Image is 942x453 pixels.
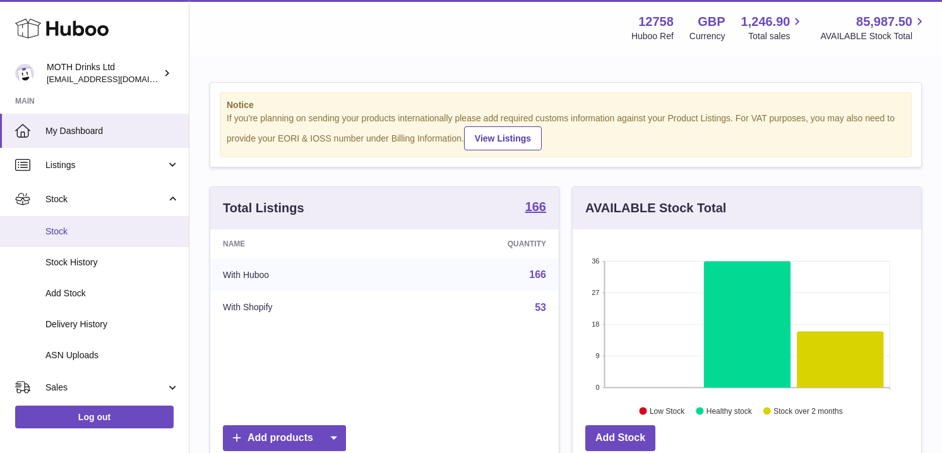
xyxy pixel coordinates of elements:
[592,257,599,265] text: 36
[227,99,905,111] strong: Notice
[227,112,905,150] div: If you're planning on sending your products internationally please add required customs informati...
[210,291,398,324] td: With Shopify
[45,382,166,394] span: Sales
[45,287,179,299] span: Add Stock
[47,74,186,84] span: [EMAIL_ADDRESS][DOMAIN_NAME]
[45,226,179,238] span: Stock
[748,30,804,42] span: Total sales
[592,320,599,328] text: 18
[741,13,805,42] a: 1,246.90 Total sales
[15,406,174,428] a: Log out
[689,30,725,42] div: Currency
[592,289,599,296] text: 27
[45,159,166,171] span: Listings
[773,406,842,415] text: Stock over 2 months
[464,126,542,150] a: View Listings
[525,200,546,215] a: 166
[650,406,685,415] text: Low Stock
[529,269,546,280] a: 166
[398,229,559,258] th: Quantity
[223,425,346,451] a: Add products
[45,257,179,269] span: Stock History
[631,30,674,42] div: Huboo Ref
[15,64,34,83] img: orders@mothdrinks.com
[820,30,927,42] span: AVAILABLE Stock Total
[45,125,179,137] span: My Dashboard
[595,384,599,391] text: 0
[223,200,304,217] h3: Total Listings
[45,193,166,205] span: Stock
[45,349,179,361] span: ASN Uploads
[210,258,398,291] td: With Huboo
[638,13,674,30] strong: 12758
[741,13,790,30] span: 1,246.90
[585,425,655,451] a: Add Stock
[525,200,546,213] strong: 166
[210,229,398,258] th: Name
[595,352,599,359] text: 9
[706,406,753,415] text: Healthy stock
[820,13,927,42] a: 85,987.50 AVAILABLE Stock Total
[856,13,912,30] span: 85,987.50
[585,200,726,217] h3: AVAILABLE Stock Total
[698,13,725,30] strong: GBP
[535,302,546,313] a: 53
[47,61,160,85] div: MOTH Drinks Ltd
[45,318,179,330] span: Delivery History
